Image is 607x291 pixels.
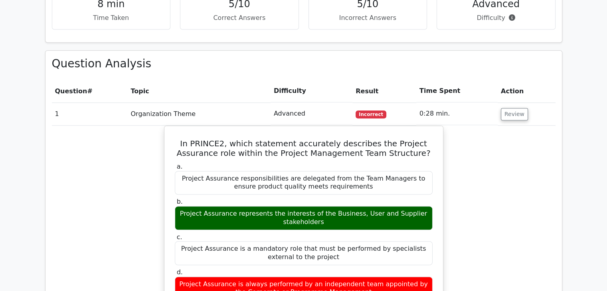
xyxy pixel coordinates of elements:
[416,80,498,102] th: Time Spent
[416,102,498,125] td: 0:28 min.
[177,268,183,276] span: d.
[271,80,352,102] th: Difficulty
[177,163,183,170] span: a.
[177,198,183,205] span: b.
[315,13,421,23] p: Incorrect Answers
[59,13,164,23] p: Time Taken
[271,102,352,125] td: Advanced
[127,80,270,102] th: Topic
[175,171,433,195] div: Project Assurance responsibilities are delegated from the Team Managers to ensure product quality...
[352,80,416,102] th: Result
[55,87,87,95] span: Question
[498,80,556,102] th: Action
[175,206,433,230] div: Project Assurance represents the interests of the Business, User and Supplier stakeholders
[443,13,549,23] p: Difficulty
[177,233,182,241] span: c.
[52,80,128,102] th: #
[501,108,528,120] button: Review
[356,110,386,118] span: Incorrect
[52,102,128,125] td: 1
[127,102,270,125] td: Organization Theme
[187,13,292,23] p: Correct Answers
[175,241,433,265] div: Project Assurance is a mandatory role that must be performed by specialists external to the project
[52,57,556,71] h3: Question Analysis
[174,139,433,158] h5: In PRINCE2, which statement accurately describes the Project Assurance role within the Project Ma...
